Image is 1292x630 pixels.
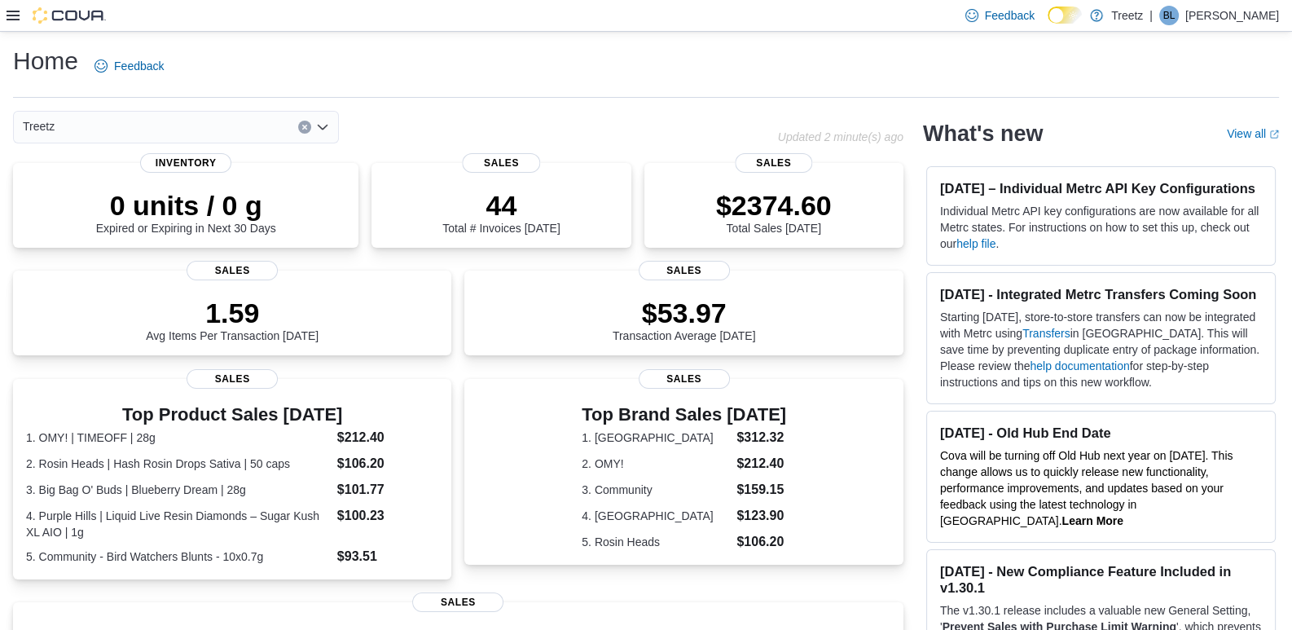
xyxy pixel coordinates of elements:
a: Learn More [1061,514,1123,527]
a: Transfers [1022,327,1070,340]
dt: 4. [GEOGRAPHIC_DATA] [582,508,730,524]
span: Feedback [985,7,1035,24]
h3: Top Product Sales [DATE] [26,405,438,425]
p: Individual Metrc API key configurations are now available for all Metrc states. For instructions ... [940,203,1262,252]
h3: [DATE] - Integrated Metrc Transfers Coming Soon [940,286,1262,302]
p: $2374.60 [716,189,832,222]
div: Transaction Average [DATE] [613,297,756,342]
dt: 2. Rosin Heads | Hash Rosin Drops Sativa | 50 caps [26,456,331,472]
div: Total Sales [DATE] [716,189,832,235]
dt: 1. [GEOGRAPHIC_DATA] [582,430,730,446]
dt: 3. Community [582,482,730,498]
h1: Home [13,45,78,77]
p: Treetz [1111,6,1143,25]
h3: [DATE] - Old Hub End Date [940,425,1262,441]
div: Avg Items Per Transaction [DATE] [146,297,319,342]
span: Sales [735,153,812,173]
a: help documentation [1030,359,1129,372]
a: Feedback [88,50,170,82]
h3: Top Brand Sales [DATE] [582,405,786,425]
p: | [1149,6,1153,25]
div: Expired or Expiring in Next 30 Days [96,189,276,235]
button: Open list of options [316,121,329,134]
dt: 1. OMY! | TIMEOFF | 28g [26,430,331,446]
span: Treetz [23,117,55,136]
dd: $100.23 [337,506,439,526]
p: Updated 2 minute(s) ago [778,130,903,143]
div: Total # Invoices [DATE] [442,189,560,235]
a: View allExternal link [1227,127,1279,140]
p: [PERSON_NAME] [1185,6,1279,25]
dt: 4. Purple Hills | Liquid Live Resin Diamonds – Sugar Kush XL AIO | 1g [26,508,331,540]
span: Sales [639,369,730,389]
h2: What's new [923,121,1043,147]
span: Cova will be turning off Old Hub next year on [DATE]. This change allows us to quickly release ne... [940,449,1233,527]
dd: $312.32 [736,428,786,447]
p: 0 units / 0 g [96,189,276,222]
dt: 3. Big Bag O' Buds | Blueberry Dream | 28g [26,482,331,498]
p: Starting [DATE], store-to-store transfers can now be integrated with Metrc using in [GEOGRAPHIC_D... [940,309,1262,390]
a: help file [956,237,995,250]
p: $53.97 [613,297,756,329]
span: Feedback [114,58,164,74]
span: BL [1163,6,1176,25]
dd: $212.40 [736,454,786,474]
dt: 5. Community - Bird Watchers Blunts - 10x0.7g [26,548,331,565]
span: Sales [639,261,730,280]
p: 44 [442,189,560,222]
div: Brandon Lee [1159,6,1179,25]
p: 1.59 [146,297,319,329]
span: Sales [463,153,540,173]
dd: $212.40 [337,428,439,447]
dd: $106.20 [736,532,786,552]
input: Dark Mode [1048,7,1082,24]
span: Sales [412,593,503,612]
dd: $93.51 [337,547,439,566]
dd: $123.90 [736,506,786,526]
dt: 2. OMY! [582,456,730,472]
dt: 5. Rosin Heads [582,534,730,550]
dd: $106.20 [337,454,439,474]
dd: $101.77 [337,480,439,500]
span: Sales [187,261,278,280]
h3: [DATE] – Individual Metrc API Key Configurations [940,180,1262,196]
span: Inventory [140,153,231,173]
svg: External link [1269,130,1279,139]
h3: [DATE] - New Compliance Feature Included in v1.30.1 [940,563,1262,596]
img: Cova [33,7,106,24]
span: Sales [187,369,278,389]
dd: $159.15 [736,480,786,500]
button: Clear input [298,121,311,134]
